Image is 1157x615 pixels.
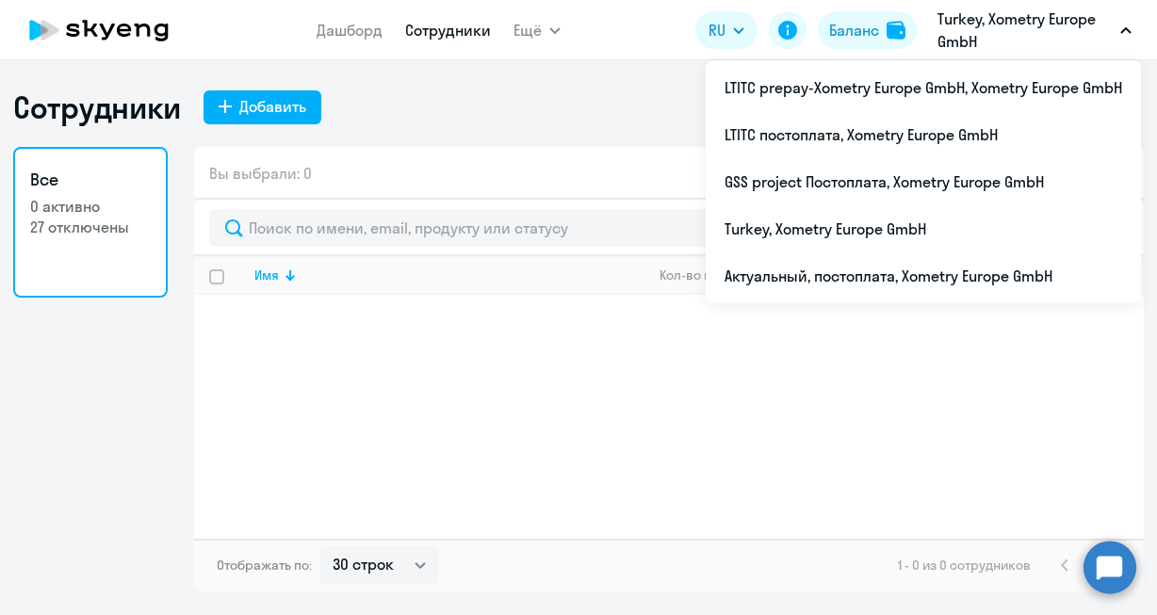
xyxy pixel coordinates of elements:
[818,11,917,49] button: Балансbalance
[13,147,168,298] a: Все0 активно27 отключены
[13,89,181,126] h1: Сотрудники
[513,19,542,41] span: Ещё
[709,19,725,41] span: RU
[30,217,151,237] p: 27 отключены
[898,557,1031,574] span: 1 - 0 из 0 сотрудников
[30,196,151,217] p: 0 активно
[217,557,312,574] span: Отображать по:
[660,267,1002,283] div: Кол-во продуктов
[317,21,383,40] a: Дашборд
[660,267,770,283] div: Кол-во продуктов
[405,21,491,40] a: Сотрудники
[30,168,151,192] h3: Все
[928,8,1141,53] button: Turkey, Xometry Europe GmbH
[513,11,561,49] button: Ещё
[239,95,306,118] div: Добавить
[209,162,312,185] span: Вы выбрали: 0
[937,8,1113,53] p: Turkey, Xometry Europe GmbH
[204,90,321,124] button: Добавить
[706,60,1141,303] ul: Ещё
[209,209,1129,247] input: Поиск по имени, email, продукту или статусу
[829,19,879,41] div: Баланс
[254,267,279,283] div: Имя
[695,11,758,49] button: RU
[254,267,644,283] div: Имя
[887,21,905,40] img: balance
